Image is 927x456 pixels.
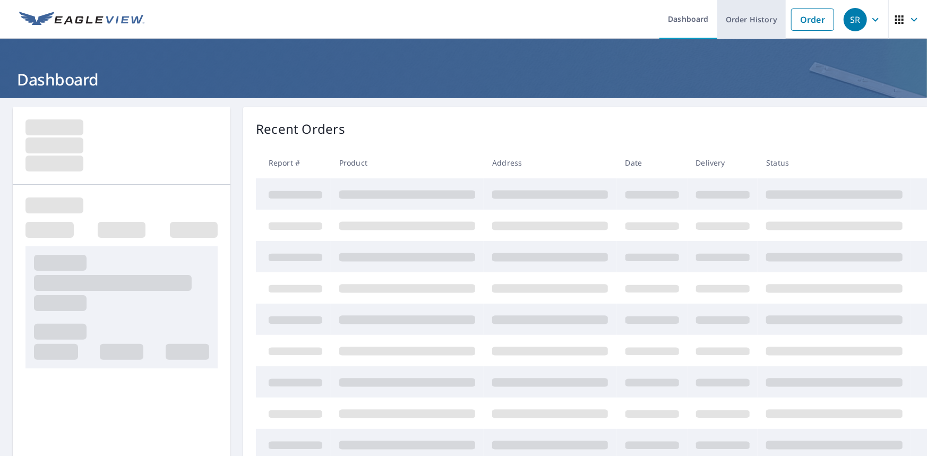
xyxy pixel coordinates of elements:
[256,119,345,139] p: Recent Orders
[19,12,144,28] img: EV Logo
[791,8,834,31] a: Order
[331,147,484,178] th: Product
[484,147,616,178] th: Address
[844,8,867,31] div: SR
[617,147,688,178] th: Date
[758,147,911,178] th: Status
[256,147,331,178] th: Report #
[688,147,758,178] th: Delivery
[13,68,914,90] h1: Dashboard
